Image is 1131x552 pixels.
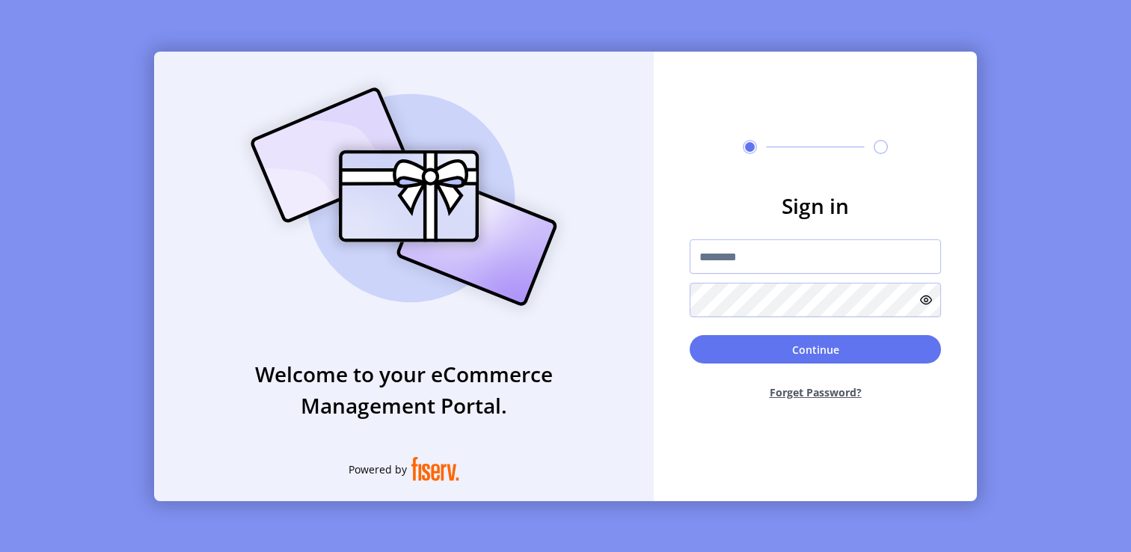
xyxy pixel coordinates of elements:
[228,71,580,322] img: card_Illustration.svg
[349,461,407,477] span: Powered by
[690,372,941,412] button: Forget Password?
[154,358,654,421] h3: Welcome to your eCommerce Management Portal.
[690,190,941,221] h3: Sign in
[690,335,941,364] button: Continue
